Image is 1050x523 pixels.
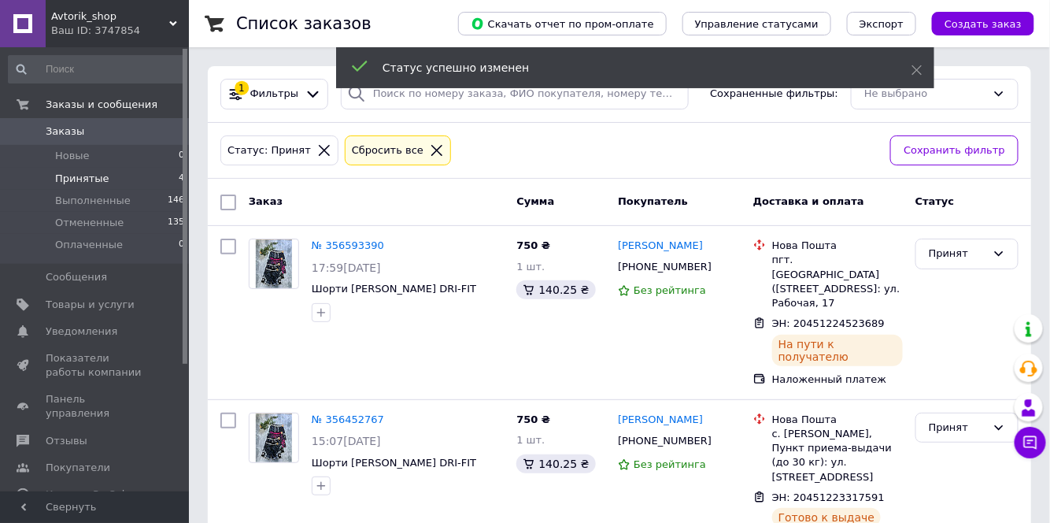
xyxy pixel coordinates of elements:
[890,135,1019,166] button: Сохранить фильтр
[516,454,595,473] div: 140.25 ₴
[349,143,427,159] div: Сбросить все
[929,420,986,436] div: Принят
[772,239,903,253] div: Нова Пошта
[179,172,184,186] span: 4
[55,238,123,252] span: Оплаченные
[46,392,146,421] span: Панель управления
[516,434,545,446] span: 1 шт.
[55,194,131,208] span: Выполненные
[46,434,87,448] span: Отзывы
[516,261,545,273] span: 1 шт.
[516,414,550,425] span: 750 ₴
[772,317,885,329] span: ЭН: 20451224523689
[471,17,654,31] span: Скачать отчет по пром-оплате
[312,457,476,469] a: Шорти [PERSON_NAME] DRI-FIT
[55,172,109,186] span: Принятые
[46,351,146,380] span: Показатели работы компании
[383,60,872,76] div: Статус успешно изменен
[618,195,688,207] span: Покупатель
[224,143,314,159] div: Статус: Принят
[312,283,476,295] a: Шорти [PERSON_NAME] DRI-FIT
[46,488,131,502] span: Каталог ProSale
[904,143,1005,159] span: Сохранить фильтр
[46,325,117,339] span: Уведомления
[772,335,903,366] div: На пути к получателю
[46,270,107,284] span: Сообщения
[55,149,90,163] span: Новые
[847,12,916,35] button: Экспорт
[772,373,903,387] div: Наложенный платеж
[46,461,110,475] span: Покупатели
[1015,427,1046,458] button: Чат с покупателем
[249,239,299,289] a: Фото товару
[46,298,135,312] span: Товары и услуги
[51,24,189,38] div: Ваш ID: 3747854
[51,9,169,24] span: Avtorik_shop
[168,194,184,208] span: 146
[256,239,293,288] img: Фото товару
[250,87,299,102] span: Фильтры
[615,431,715,451] div: [PHONE_NUMBER]
[945,18,1022,30] span: Создать заказ
[249,413,299,463] a: Фото товару
[864,86,986,102] div: Не выбрано
[312,414,384,425] a: № 356452767
[929,246,986,262] div: Принят
[168,216,184,230] span: 135
[772,427,903,484] div: с. [PERSON_NAME], Пункт приема-выдачи (до 30 кг): ул. [STREET_ADDRESS]
[772,491,885,503] span: ЭН: 20451223317591
[695,18,819,30] span: Управление статусами
[772,413,903,427] div: Нова Пошта
[179,149,184,163] span: 0
[236,14,372,33] h1: Список заказов
[341,79,689,109] input: Поиск по номеру заказа, ФИО покупателя, номеру телефона, Email, номеру накладной
[634,458,706,470] span: Без рейтинга
[772,253,903,310] div: пгт. [GEOGRAPHIC_DATA] ([STREET_ADDRESS]: ул. Рабочая, 17
[312,261,381,274] span: 17:59[DATE]
[618,413,703,428] a: [PERSON_NAME]
[516,239,550,251] span: 750 ₴
[458,12,667,35] button: Скачать отчет по пром-оплате
[916,17,1034,29] a: Создать заказ
[753,195,864,207] span: Доставка и оплата
[615,257,715,277] div: [PHONE_NUMBER]
[256,414,293,462] img: Фото товару
[8,55,186,83] input: Поиск
[55,216,124,230] span: Отмененные
[932,12,1034,35] button: Создать заказ
[516,195,554,207] span: Сумма
[915,195,955,207] span: Статус
[179,238,184,252] span: 0
[312,435,381,447] span: 15:07[DATE]
[249,195,283,207] span: Заказ
[46,124,84,139] span: Заказы
[682,12,831,35] button: Управление статусами
[312,239,384,251] a: № 356593390
[235,81,249,95] div: 1
[516,280,595,299] div: 140.25 ₴
[46,98,157,112] span: Заказы и сообщения
[860,18,904,30] span: Экспорт
[618,239,703,254] a: [PERSON_NAME]
[634,284,706,296] span: Без рейтинга
[710,87,838,102] span: Сохраненные фильтры:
